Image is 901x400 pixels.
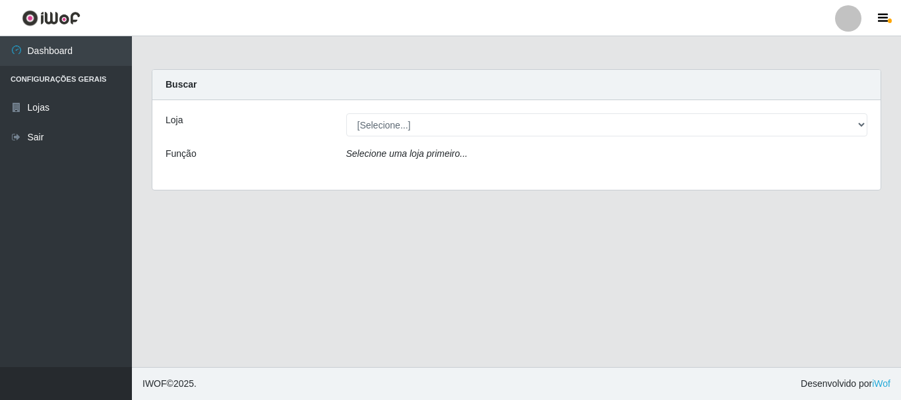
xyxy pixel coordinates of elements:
label: Função [166,147,197,161]
strong: Buscar [166,79,197,90]
i: Selecione uma loja primeiro... [346,148,468,159]
label: Loja [166,113,183,127]
a: iWof [872,378,890,389]
span: Desenvolvido por [801,377,890,391]
span: © 2025 . [142,377,197,391]
img: CoreUI Logo [22,10,80,26]
span: IWOF [142,378,167,389]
